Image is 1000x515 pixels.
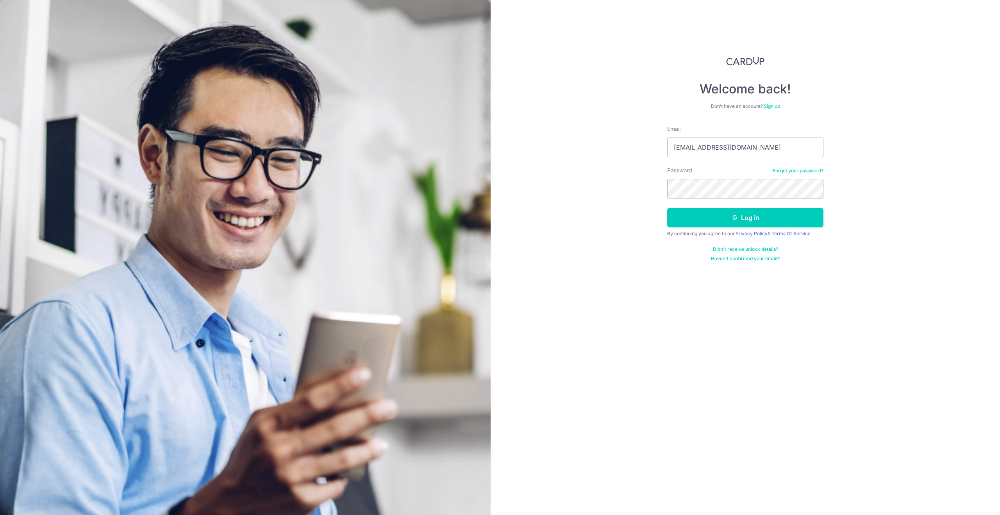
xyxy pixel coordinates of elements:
[667,138,823,157] input: Enter your Email
[667,81,823,97] h4: Welcome back!
[771,231,811,236] a: Terms Of Service
[667,208,823,227] button: Log in
[667,103,823,109] div: Don’t have an account?
[667,166,692,174] label: Password
[736,231,768,236] a: Privacy Policy
[773,168,823,174] a: Forgot your password?
[764,103,780,109] a: Sign up
[726,56,764,66] img: CardUp Logo
[667,231,823,237] div: By continuing you agree to our &
[713,246,778,252] a: Didn't receive unlock details?
[711,256,780,262] a: Haven't confirmed your email?
[667,125,680,133] label: Email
